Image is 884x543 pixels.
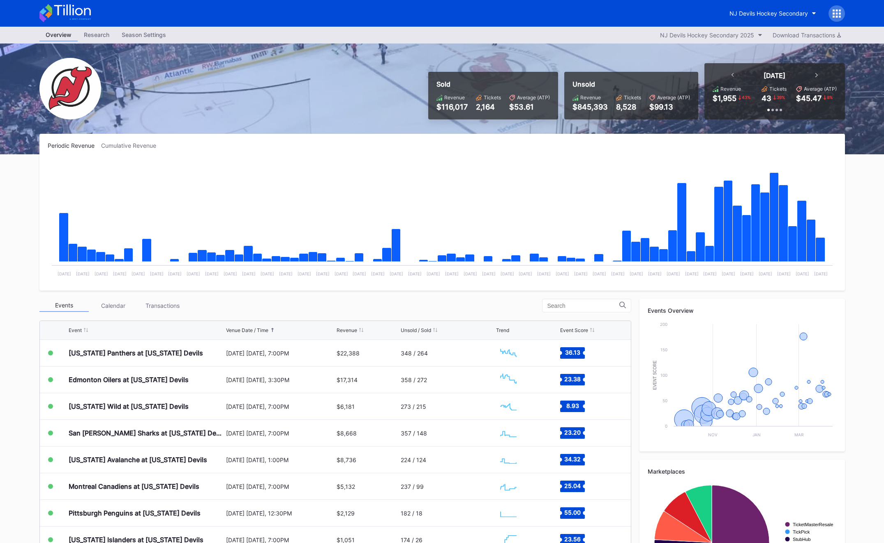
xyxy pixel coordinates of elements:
[187,271,200,276] text: [DATE]
[58,271,71,276] text: [DATE]
[616,103,641,111] div: 8,528
[401,456,426,463] div: 224 / 124
[560,327,588,333] div: Event Score
[401,403,426,410] div: 273 / 215
[401,376,427,383] div: 358 / 272
[69,429,224,437] div: San [PERSON_NAME] Sharks at [US_STATE] Devils
[337,483,355,490] div: $5,132
[795,271,809,276] text: [DATE]
[500,271,514,276] text: [DATE]
[115,29,172,41] a: Season Settings
[401,430,427,437] div: 357 / 148
[656,30,766,41] button: NJ Devils Hockey Secondary 2025
[648,307,837,314] div: Events Overview
[660,373,667,378] text: 100
[566,402,579,409] text: 8.93
[48,159,837,282] svg: Chart title
[337,456,356,463] div: $8,736
[814,271,827,276] text: [DATE]
[226,483,335,490] div: [DATE] [DATE], 7:00PM
[150,271,163,276] text: [DATE]
[496,423,521,443] svg: Chart title
[337,430,357,437] div: $8,668
[564,536,581,543] text: 23.56
[703,271,717,276] text: [DATE]
[764,71,785,80] div: [DATE]
[574,271,588,276] text: [DATE]
[496,343,521,363] svg: Chart title
[564,482,581,489] text: 25.04
[665,424,667,428] text: 0
[426,271,440,276] text: [DATE]
[826,94,833,101] div: 8 %
[353,271,366,276] text: [DATE]
[648,468,837,475] div: Marketplaces
[408,271,422,276] text: [DATE]
[564,376,581,383] text: 23.38
[777,271,791,276] text: [DATE]
[769,30,845,41] button: Download Transactions
[297,271,311,276] text: [DATE]
[648,320,837,443] svg: Chart title
[762,94,771,103] div: 43
[741,94,751,101] div: 43 %
[740,271,754,276] text: [DATE]
[445,271,458,276] text: [DATE]
[496,476,521,497] svg: Chart title
[401,483,424,490] div: 237 / 99
[484,94,501,101] div: Tickets
[572,80,690,88] div: Unsold
[69,509,201,517] div: Pittsburgh Penguins at [US_STATE] Devils
[226,456,335,463] div: [DATE] [DATE], 1:00PM
[337,403,355,410] div: $6,181
[580,94,601,101] div: Revenue
[226,510,335,517] div: [DATE] [DATE], 12:30PM
[517,94,550,101] div: Average (ATP)
[776,94,786,101] div: 39 %
[401,350,428,357] div: 348 / 264
[226,350,335,357] div: [DATE] [DATE], 7:00PM
[564,509,581,516] text: 55.00
[796,94,822,103] div: $45.47
[572,103,608,111] div: $845,393
[138,299,187,312] div: Transactions
[708,432,718,437] text: Nov
[660,347,667,352] text: 150
[722,271,735,276] text: [DATE]
[131,271,145,276] text: [DATE]
[94,271,108,276] text: [DATE]
[226,327,268,333] div: Venue Date / Time
[496,369,521,390] svg: Chart title
[519,271,532,276] text: [DATE]
[113,271,126,276] text: [DATE]
[660,32,754,39] div: NJ Devils Hockey Secondary 2025
[476,103,501,111] div: 2,164
[793,522,833,527] text: TicketMasterResale
[371,271,385,276] text: [DATE]
[565,349,580,356] text: 36.13
[101,142,163,149] div: Cumulative Revenue
[660,322,667,327] text: 200
[496,503,521,523] svg: Chart title
[242,271,256,276] text: [DATE]
[648,271,661,276] text: [DATE]
[401,327,431,333] div: Unsold / Sold
[69,456,207,464] div: [US_STATE] Avalanche at [US_STATE] Devils
[260,271,274,276] text: [DATE]
[78,29,115,41] div: Research
[496,327,509,333] div: Trend
[611,271,624,276] text: [DATE]
[337,350,360,357] div: $22,388
[48,142,101,149] div: Periodic Revenue
[39,58,101,119] img: NJ_Devils_Hockey_Secondary.png
[769,86,787,92] div: Tickets
[723,6,822,21] button: NJ Devils Hockey Secondary
[337,510,355,517] div: $2,129
[463,271,477,276] text: [DATE]
[564,429,581,436] text: 23.20
[556,271,569,276] text: [DATE]
[76,271,89,276] text: [DATE]
[436,80,550,88] div: Sold
[279,271,292,276] text: [DATE]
